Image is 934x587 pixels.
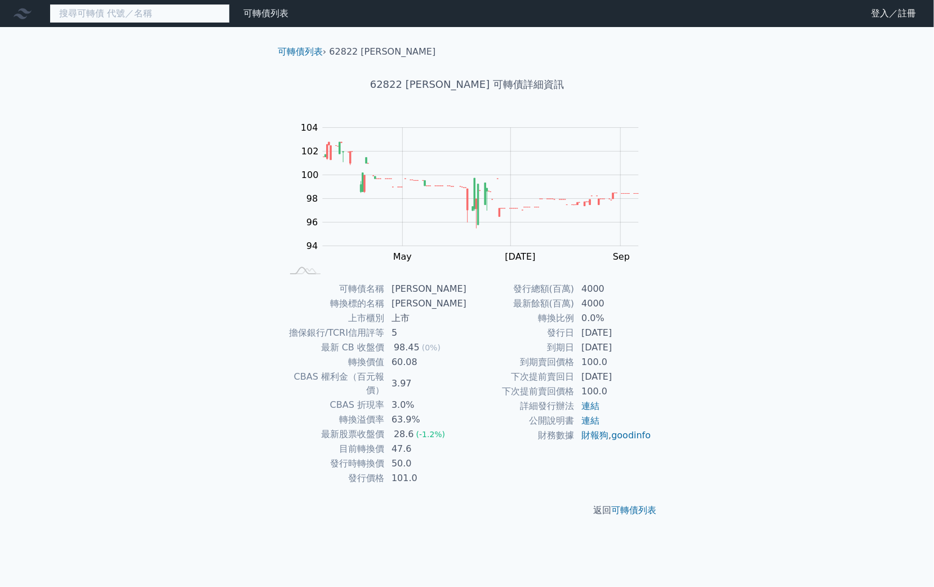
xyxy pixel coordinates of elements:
[878,533,934,587] iframe: Chat Widget
[581,430,608,441] a: 財報狗
[392,428,416,441] div: 28.6
[467,370,575,384] td: 下次提前賣回日
[301,122,318,133] tspan: 104
[282,355,385,370] td: 轉換價值
[385,471,467,486] td: 101.0
[505,252,536,263] tspan: [DATE]
[393,252,412,263] tspan: May
[282,370,385,398] td: CBAS 權利金（百元報價）
[282,398,385,412] td: CBAS 折現率
[385,412,467,427] td: 63.9%
[385,442,467,456] td: 47.6
[575,296,652,311] td: 4000
[467,384,575,399] td: 下次提前賣回價格
[611,430,651,441] a: goodinfo
[575,282,652,296] td: 4000
[467,311,575,326] td: 轉換比例
[269,77,665,92] h1: 62822 [PERSON_NAME] 可轉債詳細資訊
[306,217,318,228] tspan: 96
[575,355,652,370] td: 100.0
[575,370,652,384] td: [DATE]
[862,5,925,23] a: 登入／註冊
[385,282,467,296] td: [PERSON_NAME]
[282,412,385,427] td: 轉換溢價率
[282,326,385,340] td: 擔保銀行/TCRI信用評等
[243,8,288,19] a: 可轉債列表
[282,427,385,442] td: 最新股票收盤價
[467,340,575,355] td: 到期日
[282,456,385,471] td: 發行時轉換價
[385,355,467,370] td: 60.08
[575,311,652,326] td: 0.0%
[878,533,934,587] div: 聊天小工具
[392,341,422,354] div: 98.45
[467,296,575,311] td: 最新餘額(百萬)
[575,428,652,443] td: ,
[282,340,385,355] td: 最新 CB 收盤價
[416,430,446,439] span: (-1.2%)
[50,4,230,23] input: 搜尋可轉債 代號／名稱
[282,296,385,311] td: 轉換標的名稱
[278,46,323,57] a: 可轉債列表
[575,384,652,399] td: 100.0
[467,355,575,370] td: 到期賣回價格
[467,428,575,443] td: 財務數據
[385,370,467,398] td: 3.97
[282,282,385,296] td: 可轉債名稱
[301,146,319,157] tspan: 102
[467,326,575,340] td: 發行日
[385,456,467,471] td: 50.0
[467,413,575,428] td: 公開說明書
[613,252,630,263] tspan: Sep
[306,193,318,204] tspan: 98
[330,45,436,59] li: 62822 [PERSON_NAME]
[581,415,599,426] a: 連結
[575,326,652,340] td: [DATE]
[575,340,652,355] td: [DATE]
[385,398,467,412] td: 3.0%
[278,45,326,59] li: ›
[295,122,656,263] g: Chart
[282,311,385,326] td: 上市櫃別
[282,471,385,486] td: 發行價格
[269,504,665,517] p: 返回
[385,311,467,326] td: 上市
[581,401,599,411] a: 連結
[301,170,319,180] tspan: 100
[467,282,575,296] td: 發行總額(百萬)
[385,296,467,311] td: [PERSON_NAME]
[422,343,441,352] span: (0%)
[385,326,467,340] td: 5
[611,505,656,515] a: 可轉債列表
[306,241,318,251] tspan: 94
[467,399,575,413] td: 詳細發行辦法
[282,442,385,456] td: 目前轉換價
